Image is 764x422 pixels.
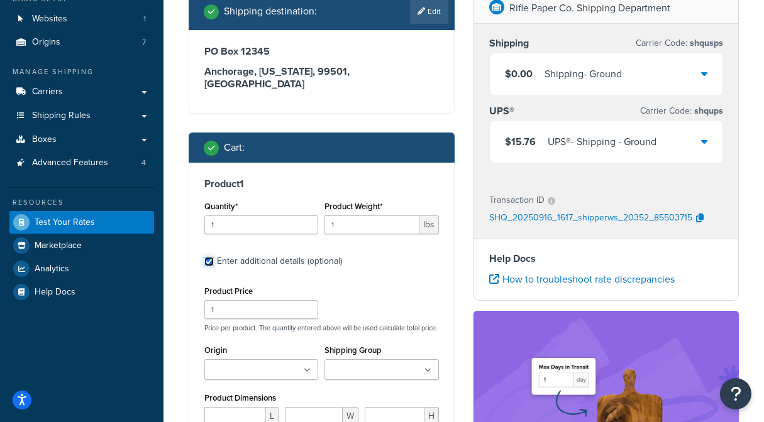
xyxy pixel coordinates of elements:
[687,36,723,50] span: shqusps
[204,215,318,234] input: 0.0
[32,87,63,97] span: Carriers
[640,102,723,120] p: Carrier Code:
[489,272,675,286] a: How to troubleshoot rate discrepancies
[9,128,154,151] a: Boxes
[9,31,154,54] a: Origins7
[489,105,514,117] h3: UPS®
[204,257,214,266] input: Enter additional details (optional)
[204,393,276,403] label: Product Dimensions
[692,104,723,117] span: shqups
[505,67,533,81] span: $0.00
[204,202,238,211] label: Quantity*
[217,252,342,270] div: Enter additional details (optional)
[204,65,439,90] h3: Anchorage, [US_STATE], 99501 , [GEOGRAPHIC_DATA]
[201,323,442,332] p: Price per product. The quantity entered above will be used calculate total price.
[505,134,536,149] span: $15.76
[419,215,439,234] span: lbs
[324,345,382,355] label: Shipping Group
[545,65,622,83] div: Shipping - Ground
[9,197,154,208] div: Resources
[142,37,146,48] span: 7
[9,67,154,77] div: Manage Shipping
[489,192,545,209] p: Transaction ID
[32,111,91,121] span: Shipping Rules
[35,217,95,228] span: Test Your Rates
[204,178,439,190] h3: Product 1
[204,286,253,296] label: Product Price
[9,257,154,280] a: Analytics
[224,142,245,153] h2: Cart :
[9,104,154,127] a: Shipping Rules
[32,14,67,24] span: Websites
[141,158,146,168] span: 4
[9,151,154,175] a: Advanced Features4
[9,281,154,303] a: Help Docs
[489,209,692,228] p: SHQ_20250916_1617_shipperws_20352_85503715
[35,264,69,274] span: Analytics
[489,251,724,266] h4: Help Docs
[9,8,154,31] a: Websites1
[9,31,154,54] li: Origins
[324,215,419,234] input: 0.00
[9,211,154,234] a: Test Your Rates
[35,287,75,298] span: Help Docs
[35,241,82,251] span: Marketplace
[32,158,108,168] span: Advanced Features
[224,6,317,17] h2: Shipping destination :
[720,378,751,409] button: Open Resource Center
[143,14,146,24] span: 1
[204,45,439,58] h3: PO Box 12345
[9,234,154,257] a: Marketplace
[324,202,382,211] label: Product Weight*
[636,35,723,52] p: Carrier Code:
[489,37,529,50] h3: Shipping
[9,151,154,175] li: Advanced Features
[548,133,656,151] div: UPS® - Shipping - Ground
[32,134,57,145] span: Boxes
[9,8,154,31] li: Websites
[32,37,60,48] span: Origins
[9,80,154,104] a: Carriers
[204,345,227,355] label: Origin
